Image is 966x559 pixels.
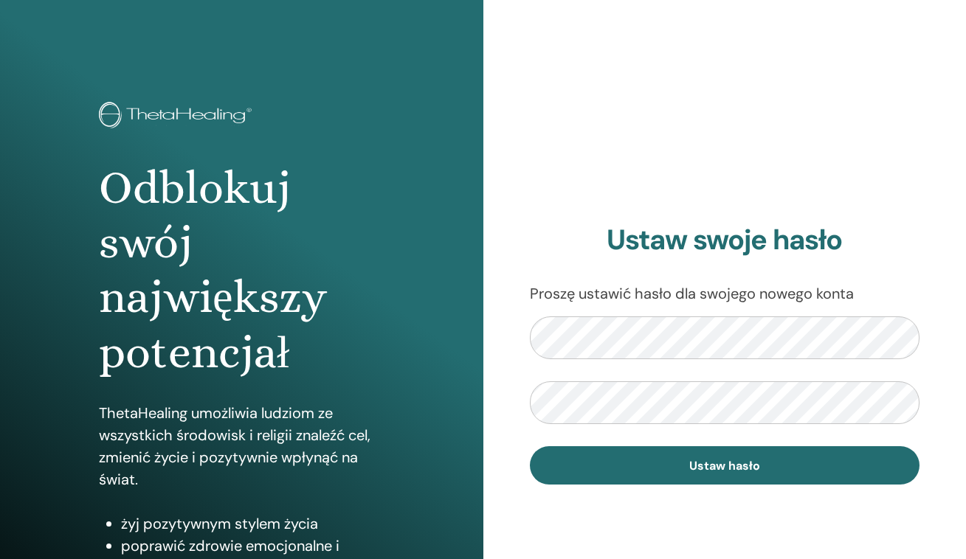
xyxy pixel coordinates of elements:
p: Proszę ustawić hasło dla swojego nowego konta [530,282,920,305]
h1: Odblokuj swój największy potencjał [99,161,384,381]
li: żyj pozytywnym stylem życia [121,513,384,535]
h2: Ustaw swoje hasło [530,223,920,257]
button: Ustaw hasło [530,446,920,485]
span: Ustaw hasło [689,458,760,473]
p: ThetaHealing umożliwia ludziom ze wszystkich środowisk i religii znaleźć cel, zmienić życie i poz... [99,402,384,490]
